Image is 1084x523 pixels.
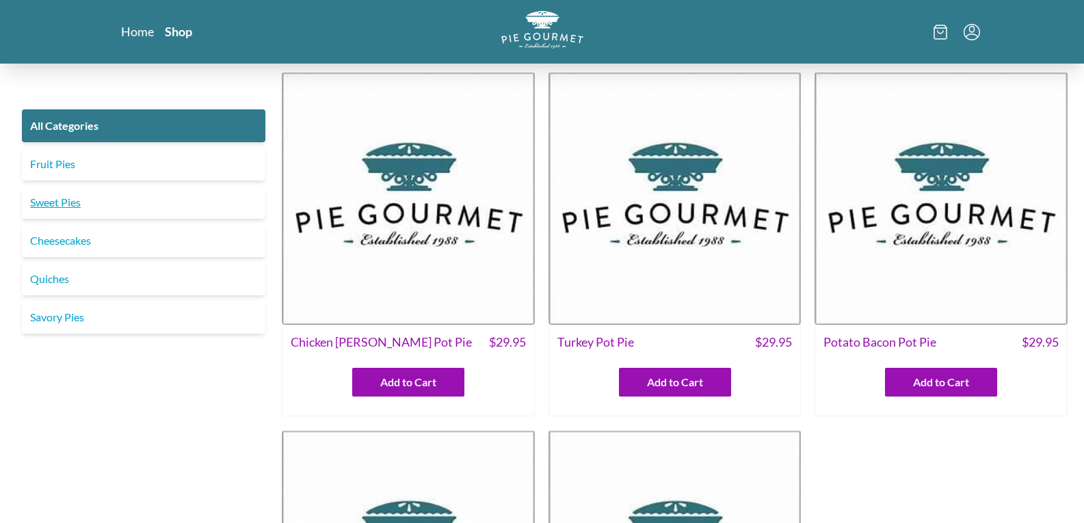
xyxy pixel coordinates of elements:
span: $ 29.95 [1022,333,1059,351]
span: Add to Cart [913,374,969,390]
a: Shop [165,23,192,40]
a: Fruit Pies [22,148,265,180]
a: Home [121,23,154,40]
a: All Categories [22,109,265,142]
img: Chicken Curry Pot Pie [282,72,535,325]
a: Quiches [22,263,265,295]
a: Logo [501,11,583,53]
img: Potato Bacon Pot Pie [815,72,1068,325]
button: Menu [964,24,980,40]
span: $ 29.95 [755,333,792,351]
a: Sweet Pies [22,186,265,219]
span: $ 29.95 [489,333,526,351]
button: Add to Cart [352,368,464,397]
button: Add to Cart [619,368,731,397]
img: logo [501,11,583,49]
span: Add to Cart [380,374,436,390]
span: Turkey Pot Pie [557,333,634,351]
button: Add to Cart [885,368,997,397]
span: Chicken [PERSON_NAME] Pot Pie [291,333,472,351]
span: Add to Cart [647,374,703,390]
span: Potato Bacon Pot Pie [823,333,936,351]
a: Cheesecakes [22,224,265,257]
img: Turkey Pot Pie [548,72,802,325]
a: Savory Pies [22,301,265,334]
